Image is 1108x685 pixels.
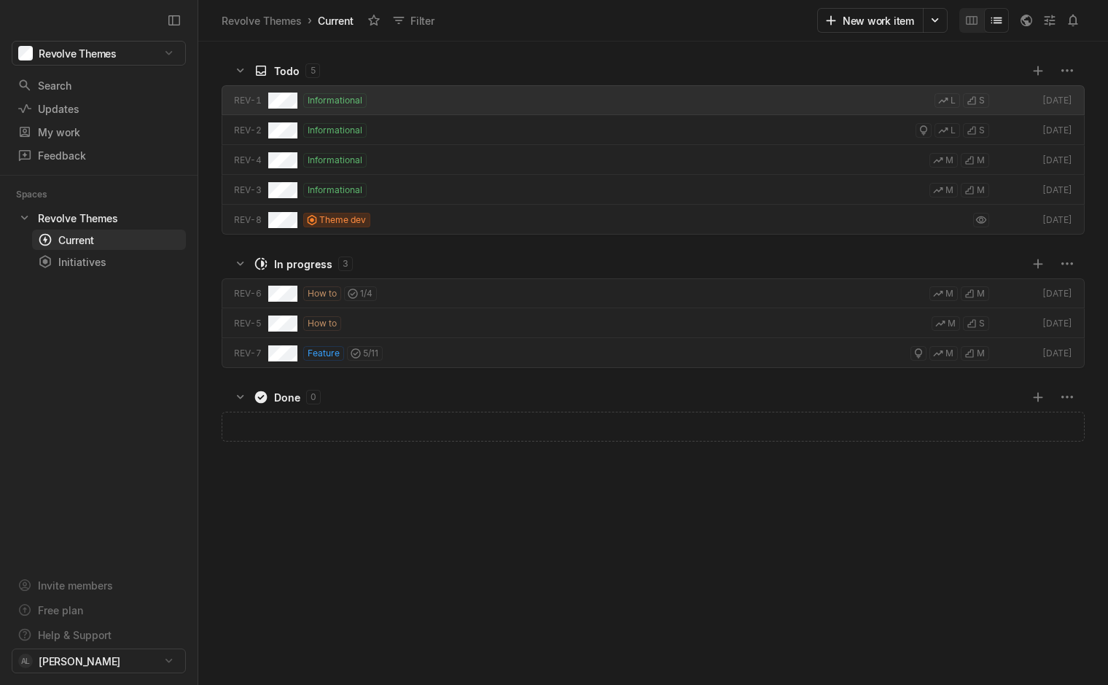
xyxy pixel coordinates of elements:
[222,175,1085,205] a: REV-3InformationalMM[DATE]
[1040,317,1072,330] div: [DATE]
[945,287,953,300] span: M
[38,578,113,593] div: Invite members
[32,230,186,250] a: Current
[963,93,989,108] button: S
[817,8,924,33] button: New work item
[17,101,180,117] div: Updates
[222,145,1085,175] a: REV-4InformationalMM[DATE]
[222,338,1085,368] a: REV-7Feature5/11MM[DATE]
[17,125,180,140] div: My work
[234,287,262,300] div: REV-6
[308,347,340,360] span: Feature
[38,232,180,248] div: Current
[308,287,337,300] span: How to
[222,13,302,28] div: Revolve Themes
[1040,124,1072,137] div: [DATE]
[1040,154,1072,167] div: [DATE]
[12,74,186,96] a: Search
[1040,347,1072,360] div: [DATE]
[306,390,321,404] div: 0
[17,78,180,93] div: Search
[1040,287,1072,300] div: [DATE]
[222,205,1085,235] a: REV-8Theme dev[DATE]
[948,317,956,330] span: M
[234,154,262,167] div: REV-4
[951,124,956,137] span: L
[308,154,362,167] span: Informational
[935,93,960,108] button: L
[979,317,985,330] span: S
[945,347,953,360] span: M
[363,347,378,360] span: 5 / 11
[222,85,1085,115] a: REV-1InformationalLS[DATE]
[38,603,83,618] div: Free plan
[977,347,985,360] span: M
[1040,184,1072,197] div: [DATE]
[12,649,186,673] button: AL[PERSON_NAME]
[360,287,372,300] span: 1 / 4
[12,144,186,166] a: Feedback
[38,211,118,226] div: Revolve Themes
[12,98,186,120] a: Updates
[222,115,1085,145] a: REV-2InformationalLS[DATE]
[319,214,366,227] span: Theme dev
[234,124,262,137] div: REV-2
[12,208,186,228] a: Revolve Themes
[308,13,312,28] div: ›
[945,154,953,167] span: M
[16,187,65,202] div: Spaces
[959,8,1009,33] div: board and list toggle
[386,9,443,32] button: Filter
[308,184,362,197] span: Informational
[234,184,262,197] div: REV-3
[977,287,985,300] span: M
[305,63,320,78] div: 5
[977,184,985,197] span: M
[12,574,186,596] a: Invite members
[234,214,262,227] div: REV-8
[38,627,112,643] div: Help & Support
[38,254,180,270] div: Initiatives
[979,124,985,137] span: S
[274,257,332,272] div: In progress
[274,390,300,405] div: Done
[945,184,953,197] span: M
[1040,214,1072,227] div: [DATE]
[17,148,180,163] div: Feedback
[234,317,262,330] div: REV-5
[959,8,984,33] button: Change to mode board_view
[274,63,300,79] div: Todo
[308,317,337,330] span: How to
[39,654,120,669] span: [PERSON_NAME]
[984,8,1009,33] button: Change to mode list_view
[234,94,262,107] div: REV-1
[338,257,353,271] div: 3
[308,124,362,137] span: Informational
[977,154,985,167] span: M
[198,42,1108,685] div: grid
[21,654,30,668] span: AL
[222,278,1085,308] a: REV-6How to1/4MM[DATE]
[1040,94,1072,107] div: [DATE]
[315,11,356,31] div: Current
[12,599,186,621] a: Free plan
[12,121,186,143] a: My work
[234,347,262,360] div: REV-7
[222,308,1085,338] a: REV-5How toMS[DATE]
[951,94,956,107] span: L
[39,46,117,61] span: Revolve Themes
[979,94,985,107] span: S
[219,11,305,31] a: Revolve Themes
[308,94,362,107] span: Informational
[32,251,186,272] a: Initiatives
[12,41,186,66] button: Revolve Themes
